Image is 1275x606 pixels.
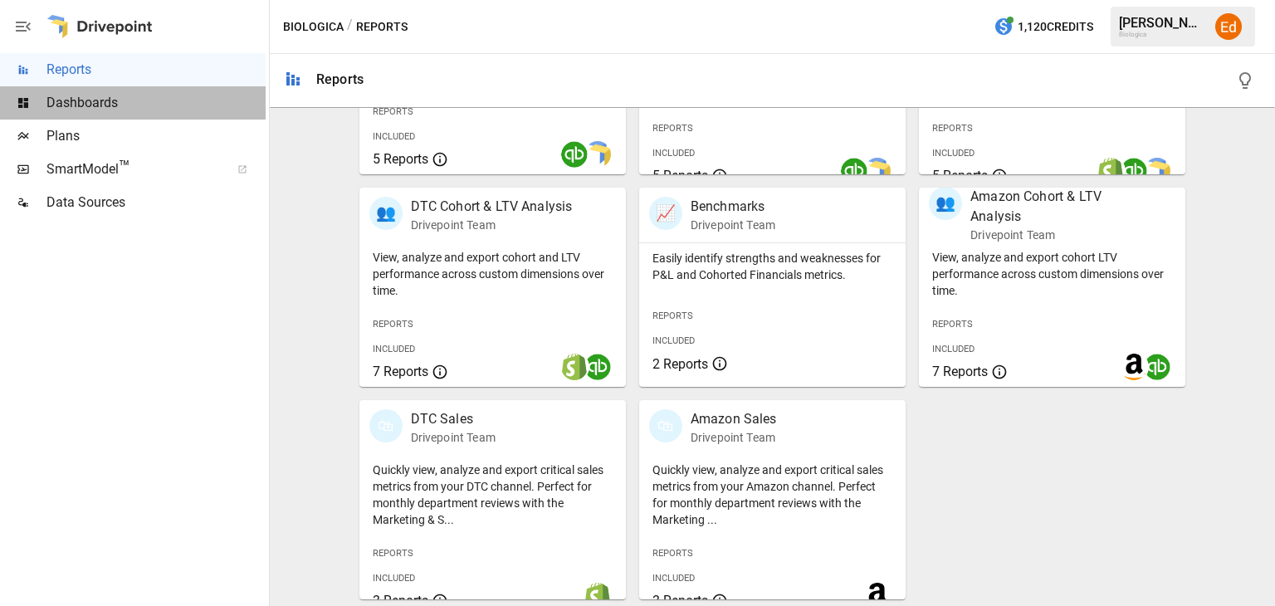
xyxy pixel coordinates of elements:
[864,158,891,184] img: smart model
[1119,15,1205,31] div: [PERSON_NAME]
[347,17,353,37] div: /
[932,249,1172,299] p: View, analyze and export cohort LTV performance across custom dimensions over time.
[1097,158,1124,184] img: shopify
[411,429,496,446] p: Drivepoint Team
[652,250,892,283] p: Easily identify strengths and weaknesses for P&L and Cohorted Financials metrics.
[970,227,1135,243] p: Drivepoint Team
[987,12,1100,42] button: 1,120Credits
[373,364,428,379] span: 7 Reports
[652,462,892,528] p: Quickly view, analyze and export critical sales metrics from your Amazon channel. Perfect for mon...
[561,354,588,380] img: shopify
[411,197,573,217] p: DTC Cohort & LTV Analysis
[373,462,613,528] p: Quickly view, analyze and export critical sales metrics from your DTC channel. Perfect for monthl...
[373,249,613,299] p: View, analyze and export cohort and LTV performance across custom dimensions over time.
[841,158,867,184] img: quickbooks
[932,364,988,379] span: 7 Reports
[1205,3,1252,50] button: Ed Lack
[929,187,962,220] div: 👥
[691,409,777,429] p: Amazon Sales
[649,409,682,442] div: 🛍
[691,429,777,446] p: Drivepoint Team
[411,217,573,233] p: Drivepoint Team
[1215,13,1242,40] img: Ed Lack
[119,157,130,178] span: ™
[369,197,403,230] div: 👥
[691,217,775,233] p: Drivepoint Team
[1121,354,1147,380] img: amazon
[652,123,695,159] span: Reports Included
[46,60,266,80] span: Reports
[373,548,415,584] span: Reports Included
[1119,31,1205,38] div: Biologica
[1144,158,1170,184] img: smart model
[691,197,775,217] p: Benchmarks
[1144,354,1170,380] img: quickbooks
[316,71,364,87] div: Reports
[46,193,266,213] span: Data Sources
[584,141,611,168] img: smart model
[584,354,611,380] img: quickbooks
[373,106,415,142] span: Reports Included
[932,123,975,159] span: Reports Included
[652,548,695,584] span: Reports Included
[1121,158,1147,184] img: quickbooks
[46,159,219,179] span: SmartModel
[46,126,266,146] span: Plans
[373,151,428,167] span: 5 Reports
[652,168,708,183] span: 5 Reports
[411,409,496,429] p: DTC Sales
[932,319,975,354] span: Reports Included
[932,168,988,183] span: 5 Reports
[46,93,266,113] span: Dashboards
[649,197,682,230] div: 📈
[561,141,588,168] img: quickbooks
[373,319,415,354] span: Reports Included
[970,187,1135,227] p: Amazon Cohort & LTV Analysis
[369,409,403,442] div: 🛍
[283,17,344,37] button: Biologica
[652,310,695,346] span: Reports Included
[652,356,708,372] span: 2 Reports
[1018,17,1093,37] span: 1,120 Credits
